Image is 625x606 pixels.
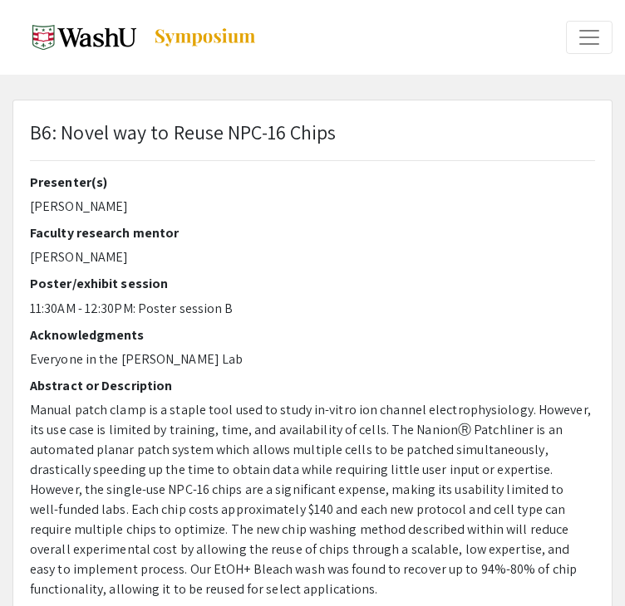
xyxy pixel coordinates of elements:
p: [PERSON_NAME] [30,247,595,267]
p: 11:30AM - 12:30PM: Poster session B [30,299,595,319]
img: Symposium by ForagerOne [153,27,257,47]
iframe: Chat [12,531,71,594]
p: B6: Novel way to Reuse NPC-16 Chips [30,117,337,147]
p: Manual patch clamp is a staple tool used to study in-vitro ion channel electrophysiology. However... [30,400,595,599]
img: Fall 2024 Undergraduate Research Symposium [32,17,136,58]
h2: Poster/exhibit session [30,276,595,291]
p: [PERSON_NAME] [30,197,595,217]
button: Expand or Collapse Menu [566,21,613,54]
h2: Presenter(s) [30,174,595,190]
p: Everyone in the [PERSON_NAME] Lab [30,349,595,369]
h2: Acknowledgments [30,327,595,343]
a: Fall 2024 Undergraduate Research Symposium [12,17,257,58]
h2: Faculty research mentor [30,225,595,241]
h2: Abstract or Description [30,378,595,393]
